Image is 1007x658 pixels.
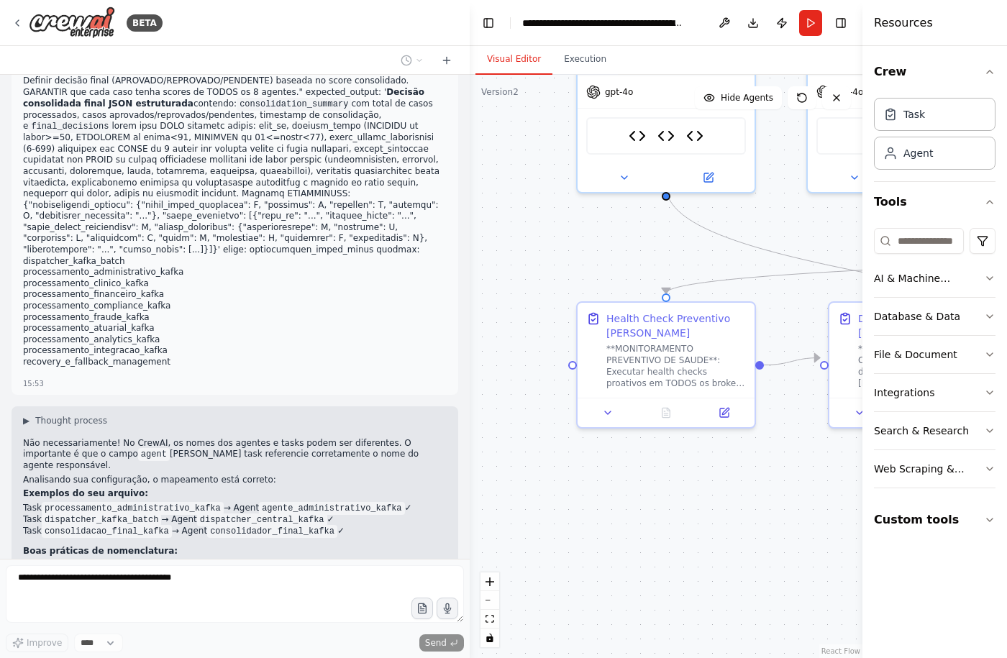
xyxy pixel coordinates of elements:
button: Upload files [411,598,433,619]
li: processamento_clinico_kafka [23,278,447,290]
a: React Flow attribution [821,647,860,655]
code: consolidacao_final_kafka [42,525,172,538]
button: Custom tools [874,500,995,540]
span: Hide Agents [721,92,773,104]
button: Switch to previous chat [395,52,429,69]
button: AI & Machine Learning [874,260,995,297]
button: Click to speak your automation idea [437,598,458,619]
button: Web Scraping & Browsing [874,450,995,488]
button: Hide left sidebar [478,13,498,33]
span: gpt-4o [605,86,633,98]
div: Health Check Preventivo [PERSON_NAME] [606,311,746,340]
img: Logo [29,6,115,39]
li: processamento_administrativo_kafka [23,267,447,278]
div: AI & Machine Learning [874,271,984,285]
button: Database & Data [874,298,995,335]
code: final_decisions [28,120,111,133]
nav: breadcrumb [522,16,684,30]
button: Search & Research [874,412,995,449]
div: Web Scraping & Browsing [874,462,984,476]
li: recovery_e_fallback_management [23,357,447,368]
p: Não necessariamente! No CrewAI, os nomes dos agentes e tasks podem ser diferentes. O importante é... [23,438,447,472]
button: Hide right sidebar [831,13,851,33]
div: Crew [874,92,995,181]
span: Send [425,637,447,649]
img: Kafka Health Check Tool [629,127,646,145]
p: Analisando sua configuração, o mapeamento está correto: [23,475,447,486]
code: agent [138,448,170,461]
code: agente_administrativo_kafka [259,502,404,515]
code: dispatcher_central_kafka [197,513,327,526]
code: consolidation_summary [237,98,351,111]
button: Crew [874,52,995,92]
li: Task → Agent ✓ [23,503,447,514]
div: Agent [903,146,933,160]
button: toggle interactivity [480,629,499,647]
li: dispatcher_kafka_batch [23,256,447,268]
div: BETA [127,14,163,32]
div: React Flow controls [480,572,499,647]
button: File & Document [874,336,995,373]
button: Execution [552,45,618,75]
button: Send [419,634,464,652]
li: processamento_fraude_kafka [23,312,447,324]
button: Open in side panel [667,169,749,186]
code: dispatcher_kafka_batch [42,513,161,526]
span: ▶ [23,415,29,426]
strong: Decisão consolidada final JSON estruturada [23,87,424,109]
img: Kafka Producer Tool [686,127,703,145]
g: Edge from d8a1c3cd-f648-4743-ae51-6fb61724c9a7 to 4c0e4d3f-3e03-495f-967f-3a2d658135b5 [764,351,820,373]
button: zoom in [480,572,499,591]
div: Database & Data [874,309,960,324]
div: **MONITORAMENTO PREVENTIVO DE SAUDE**: Executar health checks proativos em TODOS os brokers [PERS... [606,343,746,389]
button: No output available [636,404,697,421]
li: Task → Agent ✓ [23,526,447,537]
button: ▶Thought process [23,415,107,426]
li: processamento_integracao_kafka [23,345,447,357]
button: Start a new chat [435,52,458,69]
img: Kafka Consumer Tool [657,127,675,145]
strong: Exemplos do seu arquivo: [23,488,148,498]
div: Health Check Preventivo [PERSON_NAME]**MONITORAMENTO PREVENTIVO DE SAUDE**: Executar health check... [576,301,756,429]
button: zoom out [480,591,499,610]
li: processamento_atuarial_kafka [23,323,447,334]
strong: Boas práticas de nomenclatura: [23,546,178,556]
code: processamento_administrativo_kafka [42,502,224,515]
div: Integrations [874,385,934,400]
div: Search & Research [874,424,969,438]
button: fit view [480,610,499,629]
button: Improve [6,634,68,652]
div: Version 2 [481,86,519,98]
code: consolidador_final_kafka [207,525,337,538]
li: processamento_financeiro_kafka [23,289,447,301]
button: Tools [874,182,995,222]
button: Visual Editor [475,45,552,75]
div: gpt-4oKafka Health Check ToolKafka Consumer ToolKafka Producer Tool [576,14,756,193]
button: Open in side panel [699,404,749,421]
div: Tools [874,222,995,500]
div: Task [903,107,925,122]
li: processamento_compliance_kafka [23,301,447,312]
li: processamento_analytics_kafka [23,334,447,346]
button: Hide Agents [695,86,782,109]
div: 15:53 [23,378,44,389]
span: Improve [27,637,62,649]
span: Thought process [35,415,107,426]
h4: Resources [874,14,933,32]
div: File & Document [874,347,957,362]
li: Task → Agent ✓ [23,514,447,526]
button: Integrations [874,374,995,411]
